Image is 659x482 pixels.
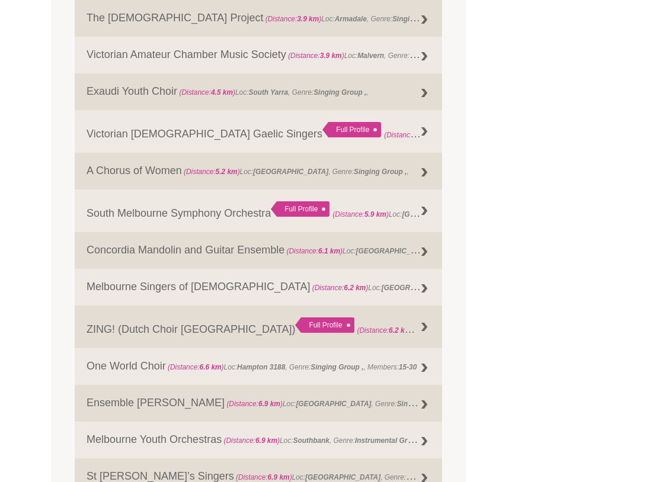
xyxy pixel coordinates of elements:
[355,433,424,445] strong: Instrumental Group ,
[166,363,417,371] span: Loc: , Genre: , Members:
[297,15,319,23] strong: 3.9 km
[200,363,222,371] strong: 6.6 km
[296,400,371,408] strong: [GEOGRAPHIC_DATA]
[75,269,442,306] a: Melbourne Singers of [DEMOGRAPHIC_DATA] (Distance:6.2 km)Loc:[GEOGRAPHIC_DATA], Genre:, Members:
[179,88,235,97] span: (Distance: )
[225,397,492,409] span: Loc: , Genre: , Members:
[399,363,417,371] strong: 15-30
[253,168,328,176] strong: [GEOGRAPHIC_DATA]
[332,210,389,218] span: (Distance: )
[216,168,238,176] strong: 5.2 km
[384,128,560,140] span: Loc: , Genre: ,
[255,436,277,445] strong: 6.9 km
[75,348,442,385] a: One World Choir (Distance:6.6 km)Loc:Hampton 3188, Genre:Singing Group ,, Members:15-30
[335,15,367,23] strong: Armadale
[322,122,381,137] div: Full Profile
[248,88,288,97] strong: South Yarra
[354,168,407,176] strong: Singing Group ,
[258,400,280,408] strong: 6.9 km
[75,232,442,269] a: Concordia Mandolin and Guitar Ensemble (Distance:6.1 km)Loc:[GEOGRAPHIC_DATA], Genre:,
[226,400,283,408] span: (Distance: )
[310,281,582,293] span: Loc: , Genre: , Members:
[364,210,386,218] strong: 5.9 km
[75,153,442,189] a: A Chorus of Women (Distance:5.2 km)Loc:[GEOGRAPHIC_DATA], Genre:Singing Group ,,
[286,49,481,60] span: Loc: , Genre: ,
[234,470,536,482] span: Loc: , Genre: , Members:
[271,201,329,217] div: Full Profile
[402,207,477,219] strong: [GEOGRAPHIC_DATA]
[184,168,240,176] span: (Distance: )
[311,363,363,371] strong: Singing Group ,
[268,473,290,481] strong: 6.9 km
[384,128,440,140] span: (Distance: )
[75,385,442,422] a: Ensemble [PERSON_NAME] (Distance:6.9 km)Loc:[GEOGRAPHIC_DATA], Genre:Singing Group ,, Members:
[332,207,574,219] span: Loc: , Genre: ,
[357,52,384,60] strong: Malvern
[236,473,292,481] span: (Distance: )
[288,52,344,60] span: (Distance: )
[320,52,342,60] strong: 3.9 km
[356,244,431,256] strong: [GEOGRAPHIC_DATA]
[305,473,380,481] strong: [GEOGRAPHIC_DATA]
[357,323,415,335] span: (Distance: )
[182,168,409,176] span: Loc: , Genre: ,
[382,281,457,293] strong: [GEOGRAPHIC_DATA]
[287,247,343,255] span: (Distance: )
[75,306,442,348] a: ZING! (Dutch Choir [GEOGRAPHIC_DATA]) Full Profile (Distance:6.2 km)Loc:[MEDICAL_DATA] Victoria, ...
[389,323,415,335] strong: 6.2 km
[318,247,340,255] strong: 6.1 km
[211,88,233,97] strong: 4.5 km
[263,12,447,24] span: Loc: , Genre: ,
[75,189,442,232] a: South Melbourne Symphony Orchestra Full Profile (Distance:5.9 km)Loc:[GEOGRAPHIC_DATA], Genre:,
[222,433,426,445] span: Loc: , Genre: ,
[177,88,369,97] span: Loc: , Genre: ,
[265,15,322,23] span: (Distance: )
[293,436,329,445] strong: Southbank
[312,284,369,292] span: (Distance: )
[295,317,354,333] div: Full Profile
[237,363,285,371] strong: Hampton 3188
[344,284,366,292] strong: 6.2 km
[223,436,280,445] span: (Distance: )
[75,37,442,73] a: Victorian Amateur Chamber Music Society (Distance:3.9 km)Loc:Malvern, Genre:Instrumental Group ,,
[313,88,366,97] strong: Singing Group ,
[284,244,528,256] span: Loc: , Genre: ,
[396,397,449,409] strong: Singing Group ,
[168,363,224,371] span: (Distance: )
[75,110,442,153] a: Victorian [DEMOGRAPHIC_DATA] Gaelic Singers Full Profile (Distance:4.8 km)Loc:, Genre:,
[75,73,442,110] a: Exaudi Youth Choir (Distance:4.5 km)Loc:South Yarra, Genre:Singing Group ,,
[75,422,442,458] a: Melbourne Youth Orchestras (Distance:6.9 km)Loc:Southbank, Genre:Instrumental Group ,,
[392,12,445,24] strong: Singing Group ,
